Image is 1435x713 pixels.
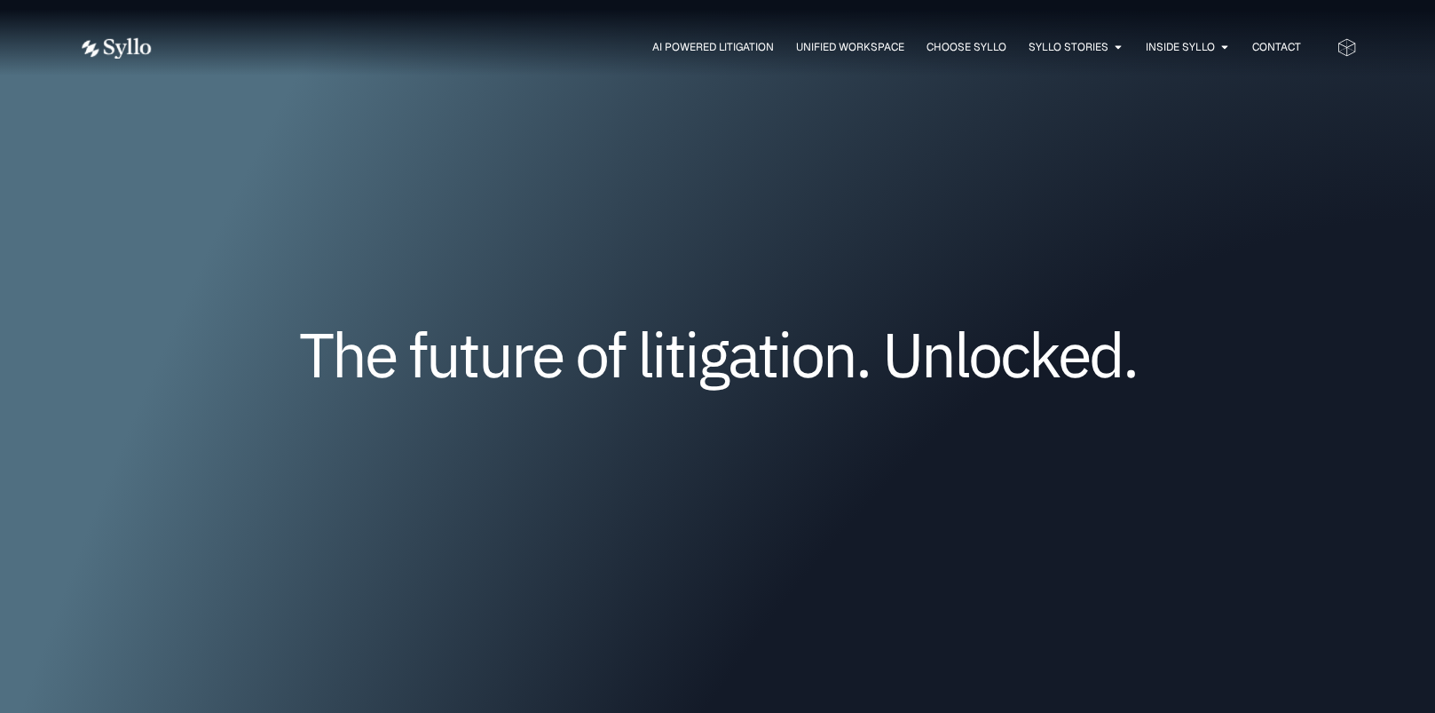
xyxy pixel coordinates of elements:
a: Contact [1252,39,1301,55]
img: white logo [79,37,152,59]
a: Choose Syllo [926,39,1006,55]
h1: The future of litigation. Unlocked. [185,325,1250,384]
nav: Menu [187,39,1301,56]
a: Unified Workspace [796,39,904,55]
a: Inside Syllo [1146,39,1215,55]
div: Menu Toggle [187,39,1301,56]
a: Syllo Stories [1029,39,1108,55]
a: AI Powered Litigation [652,39,774,55]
